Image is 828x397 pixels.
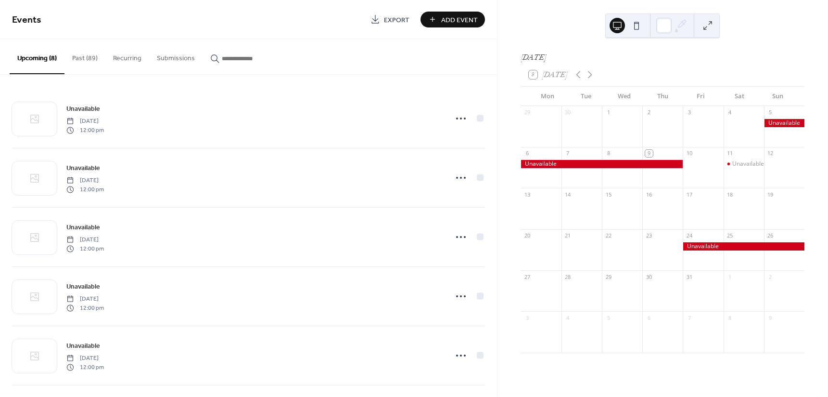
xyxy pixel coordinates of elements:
[767,273,774,280] div: 2
[521,160,683,168] div: Unavailable
[524,273,531,280] div: 27
[10,39,64,74] button: Upcoming (8)
[564,232,572,239] div: 21
[686,191,693,198] div: 17
[605,150,612,157] div: 8
[767,314,774,321] div: 9
[720,87,759,106] div: Sat
[645,314,652,321] div: 6
[524,109,531,116] div: 29
[420,12,485,27] button: Add Event
[645,273,652,280] div: 30
[66,126,104,134] span: 12:00 pm
[66,104,100,114] span: Unavailable
[66,176,104,185] span: [DATE]
[605,191,612,198] div: 15
[605,109,612,116] div: 1
[643,87,682,106] div: Thu
[66,282,100,292] span: Unavailable
[105,39,149,73] button: Recurring
[758,87,797,106] div: Sun
[726,314,734,321] div: 8
[686,150,693,157] div: 10
[645,109,652,116] div: 2
[645,150,652,157] div: 9
[529,87,567,106] div: Mon
[564,273,572,280] div: 28
[66,117,104,126] span: [DATE]
[686,314,693,321] div: 7
[732,160,764,168] div: Unavailable
[724,160,764,168] div: Unavailable
[767,191,774,198] div: 19
[66,363,104,371] span: 12:00 pm
[66,295,104,304] span: [DATE]
[363,12,417,27] a: Export
[524,191,531,198] div: 13
[686,273,693,280] div: 31
[66,103,100,114] a: Unavailable
[726,109,734,116] div: 4
[645,191,652,198] div: 16
[767,232,774,239] div: 26
[149,39,203,73] button: Submissions
[441,15,478,25] span: Add Event
[64,39,105,73] button: Past (89)
[726,273,734,280] div: 1
[384,15,409,25] span: Export
[686,232,693,239] div: 24
[645,232,652,239] div: 23
[66,341,100,351] span: Unavailable
[564,109,572,116] div: 30
[605,232,612,239] div: 22
[767,109,774,116] div: 5
[524,150,531,157] div: 6
[524,314,531,321] div: 3
[605,273,612,280] div: 29
[66,304,104,312] span: 12:00 pm
[726,150,734,157] div: 11
[66,223,100,233] span: Unavailable
[605,87,644,106] div: Wed
[66,185,104,194] span: 12:00 pm
[726,232,734,239] div: 25
[683,242,804,251] div: Unavailable
[726,191,734,198] div: 18
[605,314,612,321] div: 5
[66,281,100,292] a: Unavailable
[764,119,804,127] div: Unavailable
[66,340,100,351] a: Unavailable
[12,11,41,29] span: Events
[66,163,100,173] span: Unavailable
[66,222,100,233] a: Unavailable
[567,87,605,106] div: Tue
[66,354,104,363] span: [DATE]
[564,191,572,198] div: 14
[524,232,531,239] div: 20
[66,244,104,253] span: 12:00 pm
[66,162,100,173] a: Unavailable
[564,150,572,157] div: 7
[66,236,104,244] span: [DATE]
[767,150,774,157] div: 12
[521,52,804,63] div: [DATE]
[682,87,720,106] div: Fri
[686,109,693,116] div: 3
[564,314,572,321] div: 4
